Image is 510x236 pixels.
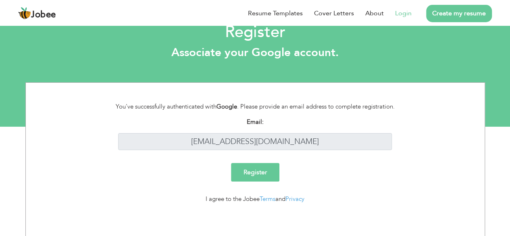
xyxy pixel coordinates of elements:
[18,7,56,20] a: Jobee
[6,46,504,60] h3: Associate your Google account.
[247,118,264,126] strong: Email:
[365,8,384,18] a: About
[106,194,404,204] div: I agree to the Jobee and
[285,195,304,203] a: Privacy
[260,195,275,203] a: Terms
[314,8,354,18] a: Cover Letters
[248,8,303,18] a: Resume Templates
[426,5,492,22] a: Create my resume
[106,102,404,111] div: You've successfully authenticated with . Please provide an email address to complete registration.
[18,7,31,20] img: jobee.io
[231,163,279,182] input: Register
[6,22,504,43] h2: Register
[216,102,237,111] strong: Google
[31,10,56,19] span: Jobee
[395,8,412,18] a: Login
[118,133,392,150] input: Enter your email address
